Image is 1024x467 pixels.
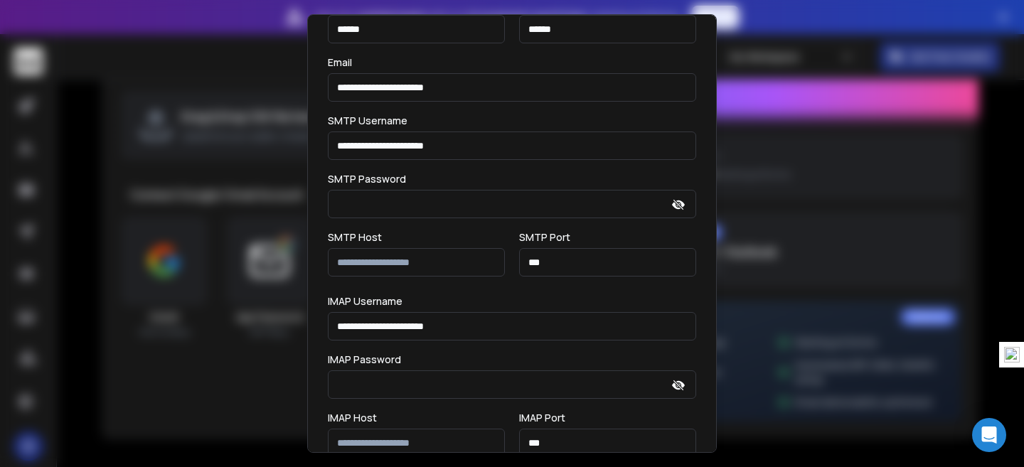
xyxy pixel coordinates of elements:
[328,296,402,306] label: IMAP Username
[519,232,570,242] label: SMTP Port
[972,418,1006,452] div: Open Intercom Messenger
[328,116,407,126] label: SMTP Username
[328,413,377,423] label: IMAP Host
[328,58,352,68] label: Email
[328,355,401,365] label: IMAP Password
[519,413,565,423] label: IMAP Port
[328,174,406,184] label: SMTP Password
[328,232,382,242] label: SMTP Host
